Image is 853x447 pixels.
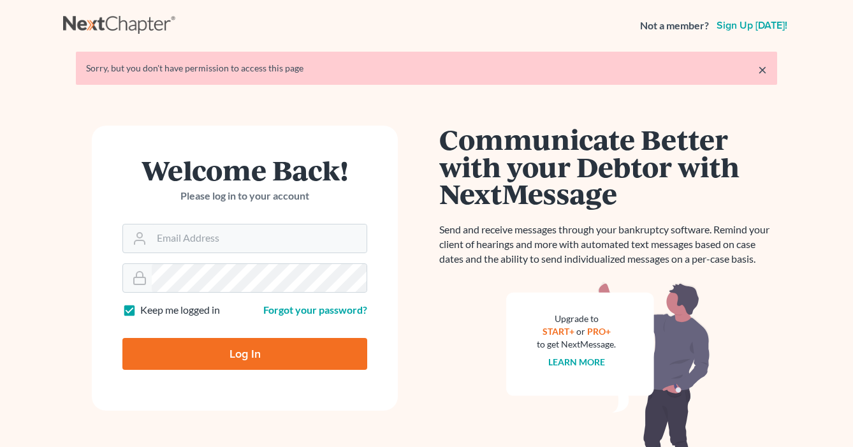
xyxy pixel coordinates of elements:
[152,224,367,253] input: Email Address
[263,304,367,316] a: Forgot your password?
[640,18,709,33] strong: Not a member?
[122,189,367,203] p: Please log in to your account
[537,312,616,325] div: Upgrade to
[587,326,611,337] a: PRO+
[86,62,767,75] div: Sorry, but you don't have permission to access this page
[758,62,767,77] a: ×
[576,326,585,337] span: or
[548,356,605,367] a: Learn more
[140,303,220,318] label: Keep me logged in
[537,338,616,351] div: to get NextMessage.
[543,326,574,337] a: START+
[439,223,777,267] p: Send and receive messages through your bankruptcy software. Remind your client of hearings and mo...
[714,20,790,31] a: Sign up [DATE]!
[122,338,367,370] input: Log In
[122,156,367,184] h1: Welcome Back!
[439,126,777,207] h1: Communicate Better with your Debtor with NextMessage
